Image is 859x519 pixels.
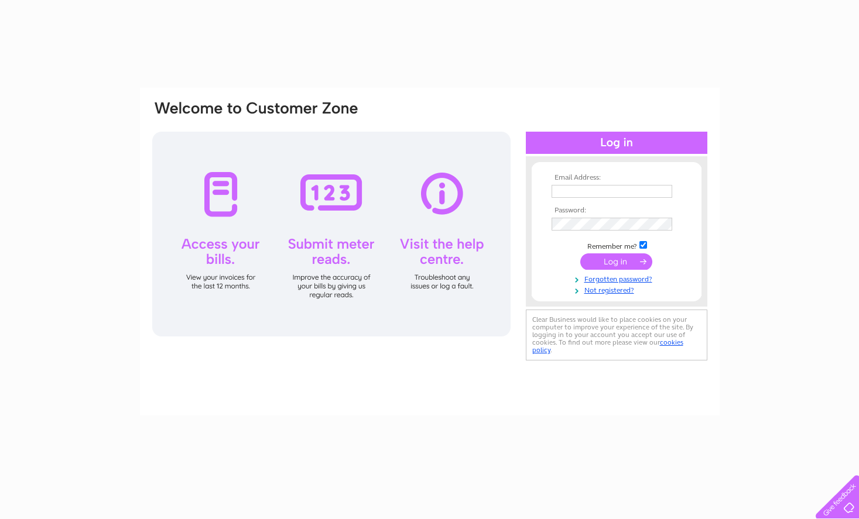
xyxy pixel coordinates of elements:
[552,273,685,284] a: Forgotten password?
[549,239,685,251] td: Remember me?
[532,338,683,354] a: cookies policy
[549,174,685,182] th: Email Address:
[549,207,685,215] th: Password:
[580,253,652,270] input: Submit
[552,284,685,295] a: Not registered?
[526,310,707,360] div: Clear Business would like to place cookies on your computer to improve your experience of the sit...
